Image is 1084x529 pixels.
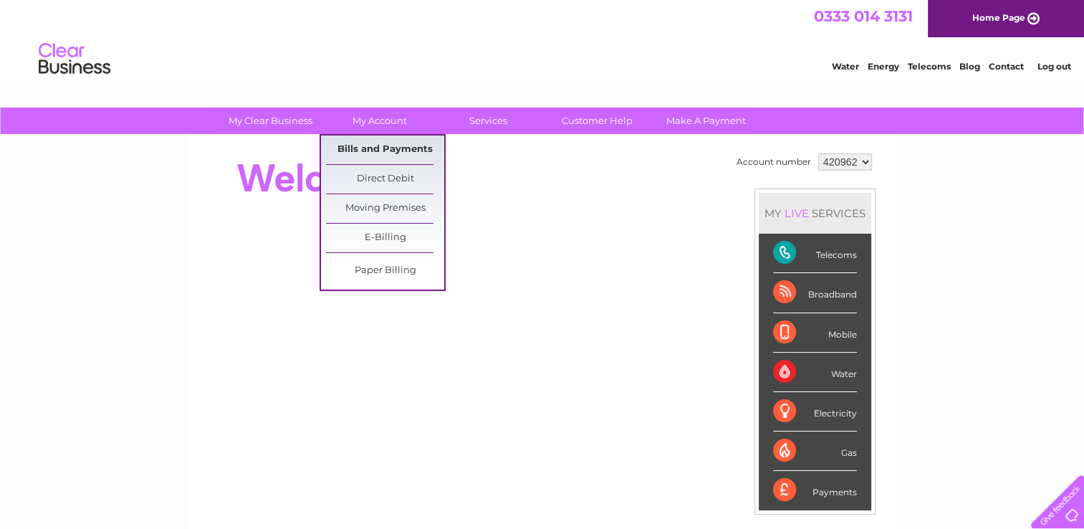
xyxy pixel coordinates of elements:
img: logo.png [38,37,111,81]
a: Customer Help [538,108,656,134]
a: Log out [1037,61,1070,72]
a: E-Billing [326,224,444,252]
a: Energy [868,61,899,72]
a: Moving Premises [326,194,444,223]
a: Water [832,61,859,72]
a: Paper Billing [326,257,444,285]
a: Contact [989,61,1024,72]
div: LIVE [782,206,812,220]
td: Account number [733,150,815,174]
div: MY SERVICES [759,193,871,234]
a: Make A Payment [647,108,765,134]
a: Telecoms [908,61,951,72]
div: Clear Business is a trading name of Verastar Limited (registered in [GEOGRAPHIC_DATA] No. 3667643... [204,8,881,70]
div: Payments [773,471,857,510]
a: Blog [959,61,980,72]
a: 0333 014 3131 [814,7,913,25]
a: Services [429,108,547,134]
a: My Clear Business [211,108,330,134]
a: Direct Debit [326,165,444,194]
div: Gas [773,432,857,471]
a: My Account [320,108,438,134]
div: Telecoms [773,234,857,273]
div: Electricity [773,392,857,432]
div: Water [773,353,857,392]
div: Broadband [773,273,857,313]
a: Bills and Payments [326,135,444,164]
div: Mobile [773,313,857,353]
